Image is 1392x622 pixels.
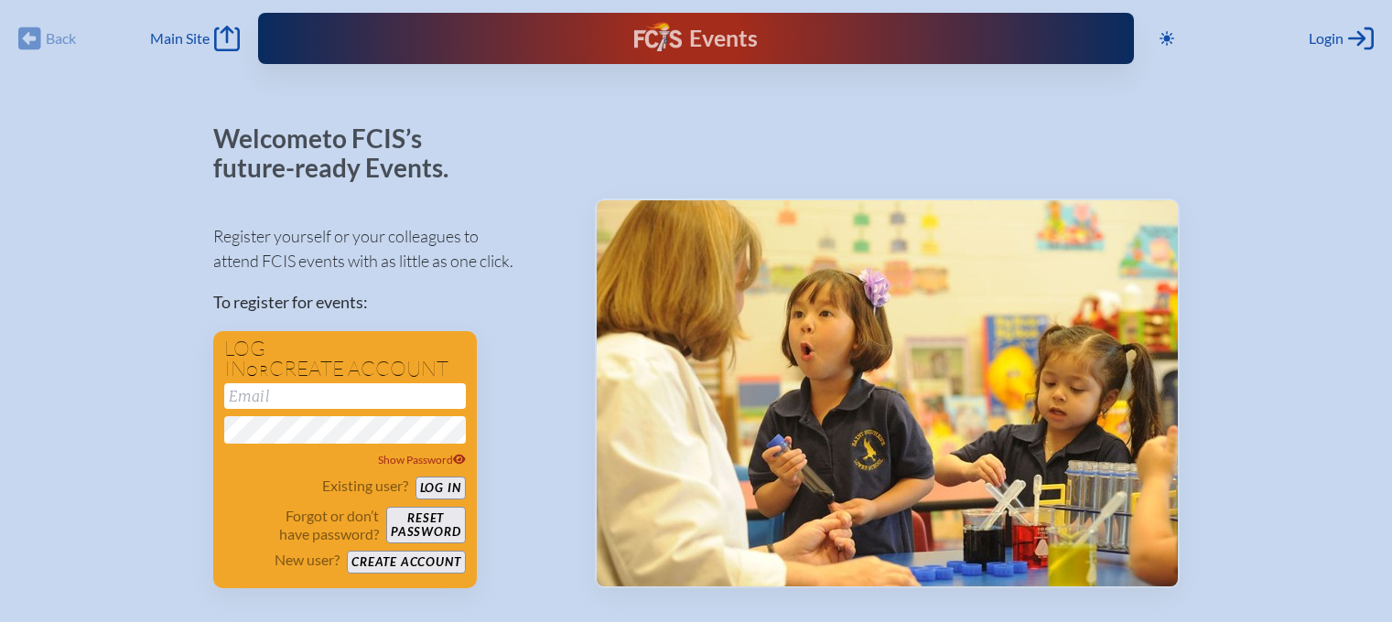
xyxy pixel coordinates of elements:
[415,477,466,499] button: Log in
[322,477,408,495] p: Existing user?
[275,551,340,569] p: New user?
[213,124,469,182] p: Welcome to FCIS’s future-ready Events.
[597,200,1178,586] img: Events
[213,290,566,315] p: To register for events:
[378,453,466,466] span: Show Password
[224,507,380,543] p: Forgot or don’t have password?
[246,361,269,380] span: or
[150,26,240,51] a: Main Site
[386,507,465,543] button: Resetpassword
[213,224,566,273] p: Register yourself or your colleagues to attend FCIS events with as little as one click.
[347,551,465,574] button: Create account
[224,338,466,380] h1: Log in create account
[1309,29,1343,48] span: Login
[150,29,210,48] span: Main Site
[224,383,466,409] input: Email
[506,22,885,55] div: FCIS Events — Future ready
